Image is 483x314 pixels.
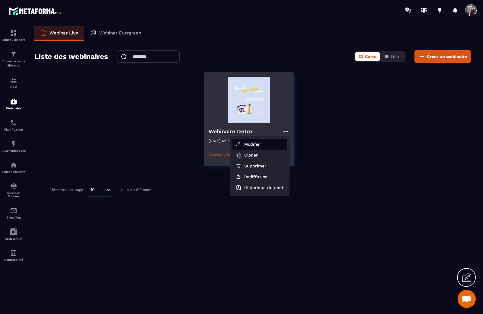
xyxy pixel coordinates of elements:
div: Search for option [86,183,113,197]
button: Supprimer [232,160,287,171]
a: Assistant IA [2,224,26,245]
p: Comptabilité [2,258,26,261]
a: social-networksocial-networkRéseaux Sociaux [2,178,26,202]
a: accountantaccountantComptabilité [2,245,26,266]
span: Liste [391,54,401,59]
p: Webinar Live [50,30,78,36]
p: [DATE] 13:00 [209,139,231,143]
p: CRM [2,86,26,89]
button: Rediffusion [232,171,287,182]
img: formation [10,77,17,84]
span: Carte [365,54,376,59]
p: 1-1 sur 1 éléments [121,188,152,192]
img: email [10,207,17,214]
div: Ouvrir le chat [458,290,476,308]
a: emailemailE-mailing [2,202,26,224]
img: logo [8,5,63,17]
p: Espace membre [2,170,26,173]
p: Planificateur [2,128,26,131]
h4: Webinaire Detox [209,127,256,136]
p: Automatisations [2,149,26,152]
span: Créer un webinaire [427,53,467,60]
p: Réseaux Sociaux [2,191,26,198]
a: formationformationTunnel de vente Site web [2,46,26,72]
a: formationformationTableau de bord [2,25,26,46]
button: Historique du chat [232,182,287,193]
img: accountant [10,249,17,257]
img: automations [10,161,17,169]
a: automationsautomationsAutomatisations [2,136,26,157]
a: automationsautomationsWebinaire [2,93,26,115]
a: schedulerschedulerPlanificateur [2,115,26,136]
a: Webinar Live [34,26,84,41]
button: Carte [355,52,380,61]
img: webinar-background [209,77,289,123]
span: 10 [88,186,97,193]
p: Éléments par page [50,188,83,192]
img: formation [10,50,17,58]
p: Assistant IA [2,237,26,240]
button: Liste [381,52,404,61]
img: scheduler [10,119,17,126]
p: E-mailing [2,216,26,219]
img: social-network [10,183,17,190]
button: Cloner [232,150,287,160]
p: Tunnel de vente Site web [2,59,26,68]
a: formationformationCRM [2,72,26,93]
p: Tableau de bord [2,38,26,41]
img: automations [10,98,17,105]
input: Search for option [97,186,105,193]
p: Webinar Evergreen [99,30,141,36]
button: Copiez vos liens [209,149,247,159]
button: Modifier [232,139,287,150]
img: prev [228,187,233,193]
img: formation [10,29,17,37]
p: Webinaire [2,107,26,110]
h2: Liste des webinaires [34,50,108,63]
button: Créer un webinaire [414,50,471,63]
img: automations [10,140,17,147]
a: automationsautomationsEspace membre [2,157,26,178]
